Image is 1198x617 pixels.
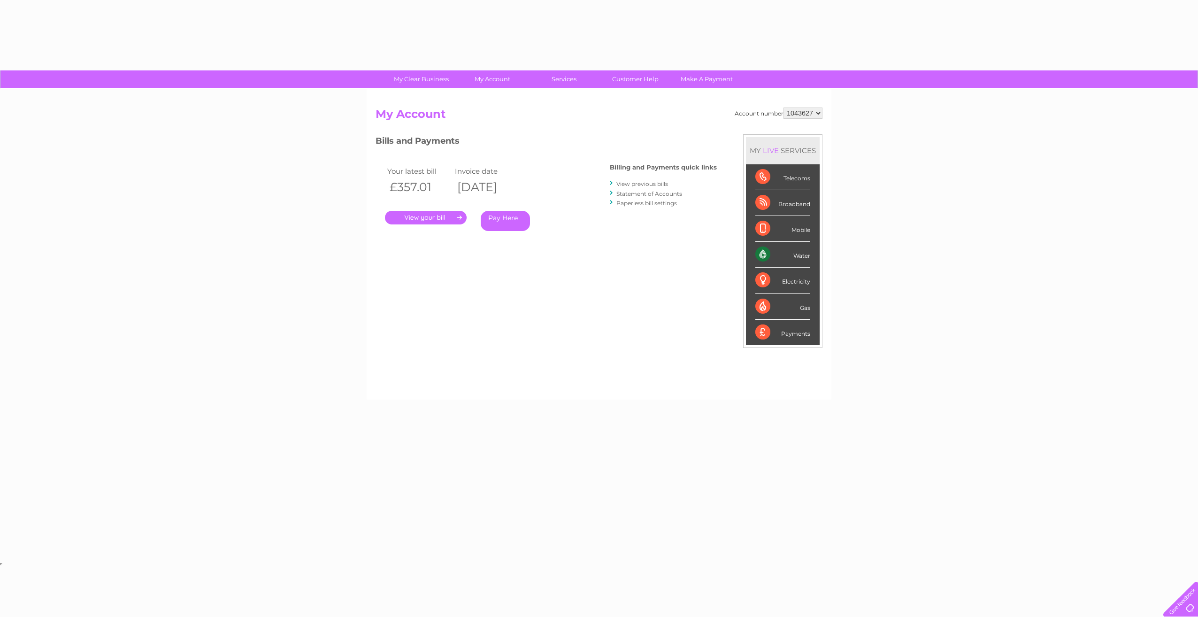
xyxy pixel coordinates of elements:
[376,134,717,151] h3: Bills and Payments
[610,164,717,171] h4: Billing and Payments quick links
[755,294,810,320] div: Gas
[481,211,530,231] a: Pay Here
[453,165,520,177] td: Invoice date
[668,70,745,88] a: Make A Payment
[746,137,820,164] div: MY SERVICES
[385,211,467,224] a: .
[735,108,822,119] div: Account number
[761,146,781,155] div: LIVE
[454,70,531,88] a: My Account
[755,190,810,216] div: Broadband
[755,242,810,268] div: Water
[616,200,677,207] a: Paperless bill settings
[616,180,668,187] a: View previous bills
[525,70,603,88] a: Services
[385,177,453,197] th: £357.01
[755,320,810,345] div: Payments
[755,164,810,190] div: Telecoms
[755,268,810,293] div: Electricity
[376,108,822,125] h2: My Account
[453,177,520,197] th: [DATE]
[385,165,453,177] td: Your latest bill
[755,216,810,242] div: Mobile
[383,70,460,88] a: My Clear Business
[616,190,682,197] a: Statement of Accounts
[597,70,674,88] a: Customer Help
